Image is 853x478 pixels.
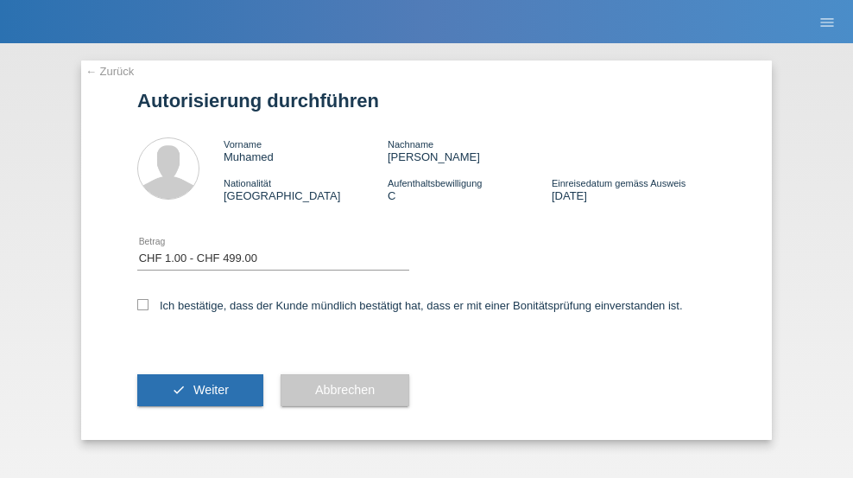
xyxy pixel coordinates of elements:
span: Abbrechen [315,383,375,397]
button: check Weiter [137,374,263,407]
div: [PERSON_NAME] [388,137,552,163]
label: Ich bestätige, dass der Kunde mündlich bestätigt hat, dass er mit einer Bonitätsprüfung einversta... [137,299,683,312]
span: Weiter [193,383,229,397]
span: Aufenthaltsbewilligung [388,178,482,188]
button: Abbrechen [281,374,409,407]
i: menu [818,14,836,31]
i: check [172,383,186,397]
div: Muhamed [224,137,388,163]
div: C [388,176,552,202]
div: [GEOGRAPHIC_DATA] [224,176,388,202]
span: Vorname [224,139,262,150]
a: ← Zurück [85,65,134,78]
div: [DATE] [552,176,716,202]
h1: Autorisierung durchführen [137,90,716,112]
span: Einreisedatum gemäss Ausweis [552,178,686,188]
a: menu [810,16,844,27]
span: Nationalität [224,178,271,188]
span: Nachname [388,139,433,150]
